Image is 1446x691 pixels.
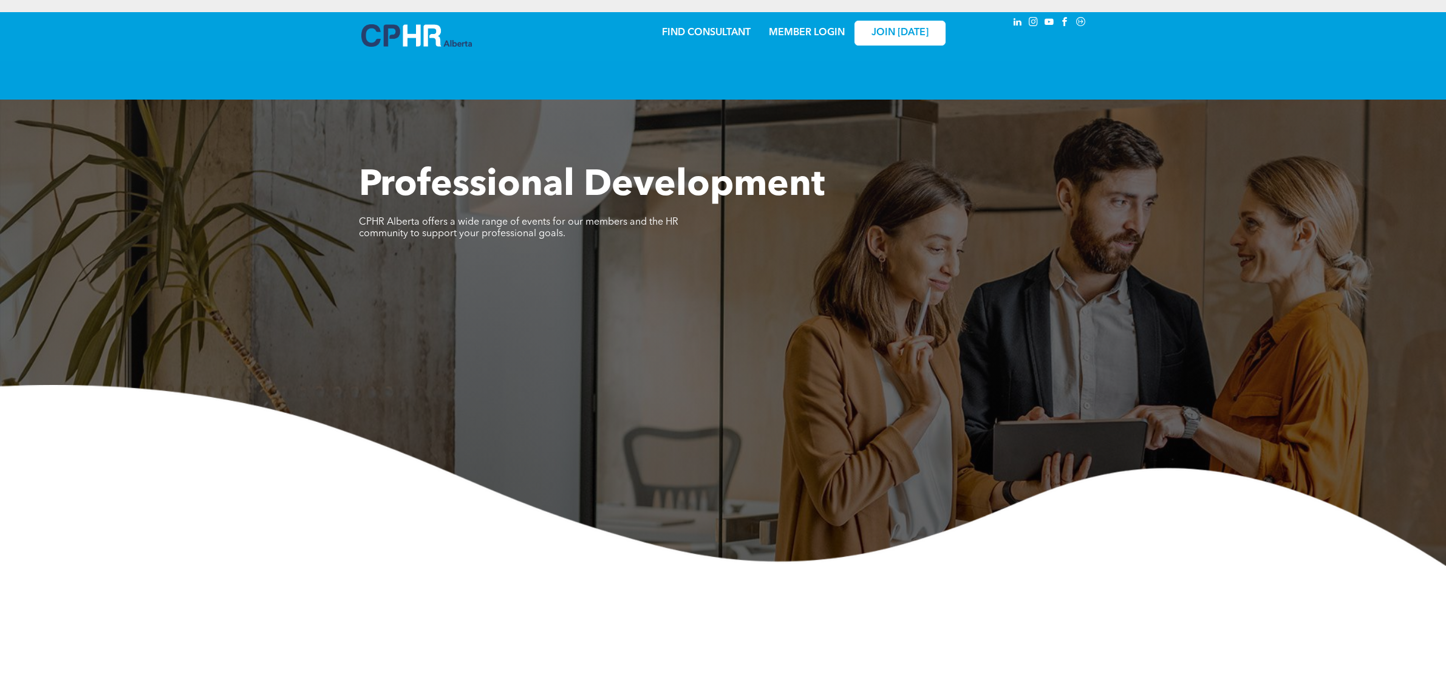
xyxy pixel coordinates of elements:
[871,27,929,39] span: JOIN [DATE]
[769,28,845,38] a: MEMBER LOGIN
[359,217,678,239] span: CPHR Alberta offers a wide range of events for our members and the HR community to support your p...
[1059,15,1072,32] a: facebook
[359,168,825,204] span: Professional Development
[361,24,472,47] img: A blue and white logo for cp alberta
[1074,15,1088,32] a: Social network
[1043,15,1056,32] a: youtube
[854,21,946,46] a: JOIN [DATE]
[662,28,751,38] a: FIND CONSULTANT
[1011,15,1025,32] a: linkedin
[1027,15,1040,32] a: instagram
